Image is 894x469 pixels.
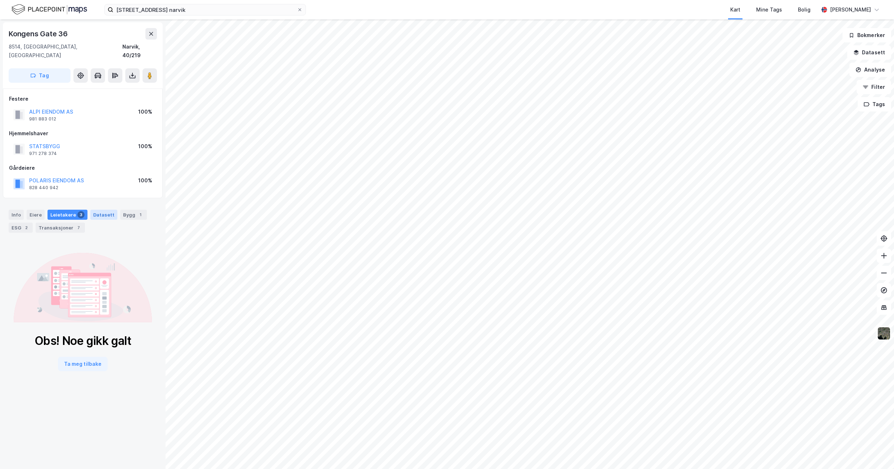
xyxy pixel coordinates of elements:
[90,210,117,220] div: Datasett
[12,3,87,16] img: logo.f888ab2527a4732fd821a326f86c7f29.svg
[858,97,891,111] button: Tags
[858,434,894,469] iframe: Chat Widget
[122,42,157,60] div: Narvik, 40/219
[9,223,33,233] div: ESG
[137,211,144,218] div: 1
[9,164,157,172] div: Gårdeiere
[9,28,69,40] div: Kongens Gate 36
[857,80,891,94] button: Filter
[58,357,108,371] button: Ta meg tilbake
[9,210,24,220] div: Info
[756,5,782,14] div: Mine Tags
[830,5,871,14] div: [PERSON_NAME]
[36,223,85,233] div: Transaksjoner
[730,5,740,14] div: Kart
[843,28,891,42] button: Bokmerker
[849,63,891,77] button: Analyse
[798,5,811,14] div: Bolig
[29,185,58,191] div: 828 440 942
[138,108,152,116] div: 100%
[9,129,157,138] div: Hjemmelshaver
[120,210,147,220] div: Bygg
[75,224,82,231] div: 7
[858,434,894,469] div: Kontrollprogram for chat
[23,224,30,231] div: 2
[77,211,85,218] div: 3
[9,68,71,83] button: Tag
[29,116,56,122] div: 981 883 012
[138,176,152,185] div: 100%
[48,210,87,220] div: Leietakere
[27,210,45,220] div: Eiere
[29,151,57,156] div: 971 278 374
[847,45,891,60] button: Datasett
[138,142,152,151] div: 100%
[35,334,131,348] div: Obs! Noe gikk galt
[9,95,157,103] div: Festere
[9,42,122,60] div: 8514, [GEOGRAPHIC_DATA], [GEOGRAPHIC_DATA]
[877,327,891,340] img: 9k=
[113,4,297,15] input: Søk på adresse, matrikkel, gårdeiere, leietakere eller personer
